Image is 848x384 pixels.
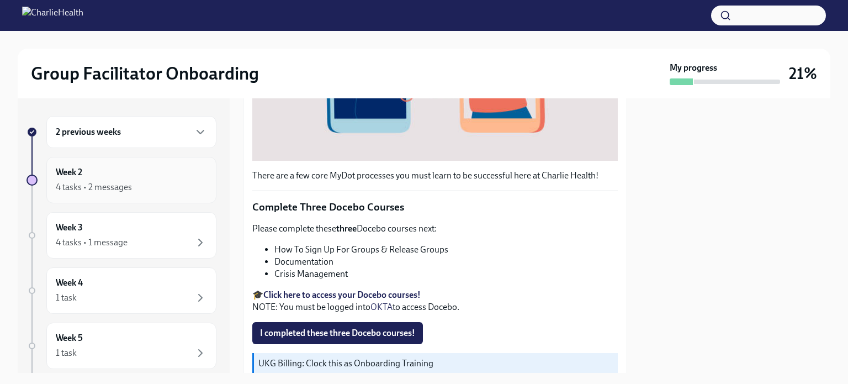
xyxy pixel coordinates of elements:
[56,222,83,234] h6: Week 3
[252,170,618,182] p: There are a few core MyDot processes you must learn to be successful here at Charlie Health!
[252,289,618,313] p: 🎓 NOTE: You must be logged into to access Docebo.
[789,64,817,83] h3: 21%
[56,236,128,249] div: 4 tasks • 1 message
[370,302,393,312] a: OKTA
[56,277,83,289] h6: Week 4
[260,328,415,339] span: I completed these three Docebo courses!
[56,332,83,344] h6: Week 5
[263,290,421,300] a: Click here to access your Docebo courses!
[56,166,82,178] h6: Week 2
[26,267,216,314] a: Week 41 task
[26,157,216,203] a: Week 24 tasks • 2 messages
[56,292,77,304] div: 1 task
[31,62,259,85] h2: Group Facilitator Onboarding
[670,62,717,74] strong: My progress
[274,256,618,268] li: Documentation
[258,357,613,370] p: UKG Billing: Clock this as Onboarding Training
[26,323,216,369] a: Week 51 task
[252,200,618,214] p: Complete Three Docebo Courses
[274,244,618,256] li: How To Sign Up For Groups & Release Groups
[56,181,132,193] div: 4 tasks • 2 messages
[252,223,618,235] p: Please complete these Docebo courses next:
[56,347,77,359] div: 1 task
[56,126,121,138] h6: 2 previous weeks
[252,322,423,344] button: I completed these three Docebo courses!
[26,212,216,259] a: Week 34 tasks • 1 message
[46,116,216,148] div: 2 previous weeks
[274,268,618,280] li: Crisis Management
[22,7,83,24] img: CharlieHealth
[336,223,357,234] strong: three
